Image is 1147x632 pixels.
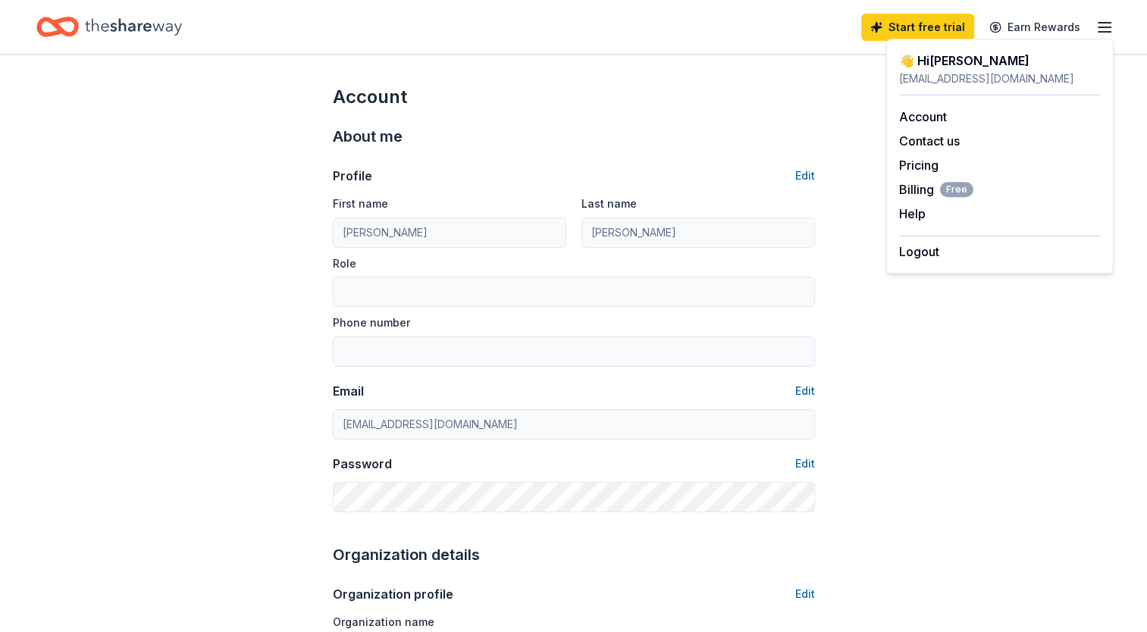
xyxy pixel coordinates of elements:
div: Organization details [333,543,815,567]
button: Edit [795,167,815,185]
button: Edit [795,382,815,400]
button: Contact us [899,132,960,150]
button: Edit [795,455,815,473]
label: Phone number [333,315,410,330]
button: BillingFree [899,180,973,199]
label: Last name [581,196,637,211]
label: Role [333,256,356,271]
div: Account [333,85,815,109]
button: Edit [795,585,815,603]
div: Organization profile [333,585,453,603]
div: Password [333,455,392,473]
button: Logout [899,242,939,261]
a: Account [899,109,947,124]
a: Earn Rewards [980,14,1089,41]
a: Pricing [899,158,939,173]
div: [EMAIL_ADDRESS][DOMAIN_NAME] [899,70,1101,88]
div: 👋 Hi [PERSON_NAME] [899,52,1101,70]
label: Organization name [333,615,434,630]
div: Email [333,382,364,400]
button: Help [899,205,926,223]
a: Home [36,9,182,45]
div: About me [333,124,815,149]
div: Profile [333,167,372,185]
span: Free [940,182,973,197]
span: Billing [899,180,973,199]
label: First name [333,196,388,211]
a: Start free trial [861,14,974,41]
